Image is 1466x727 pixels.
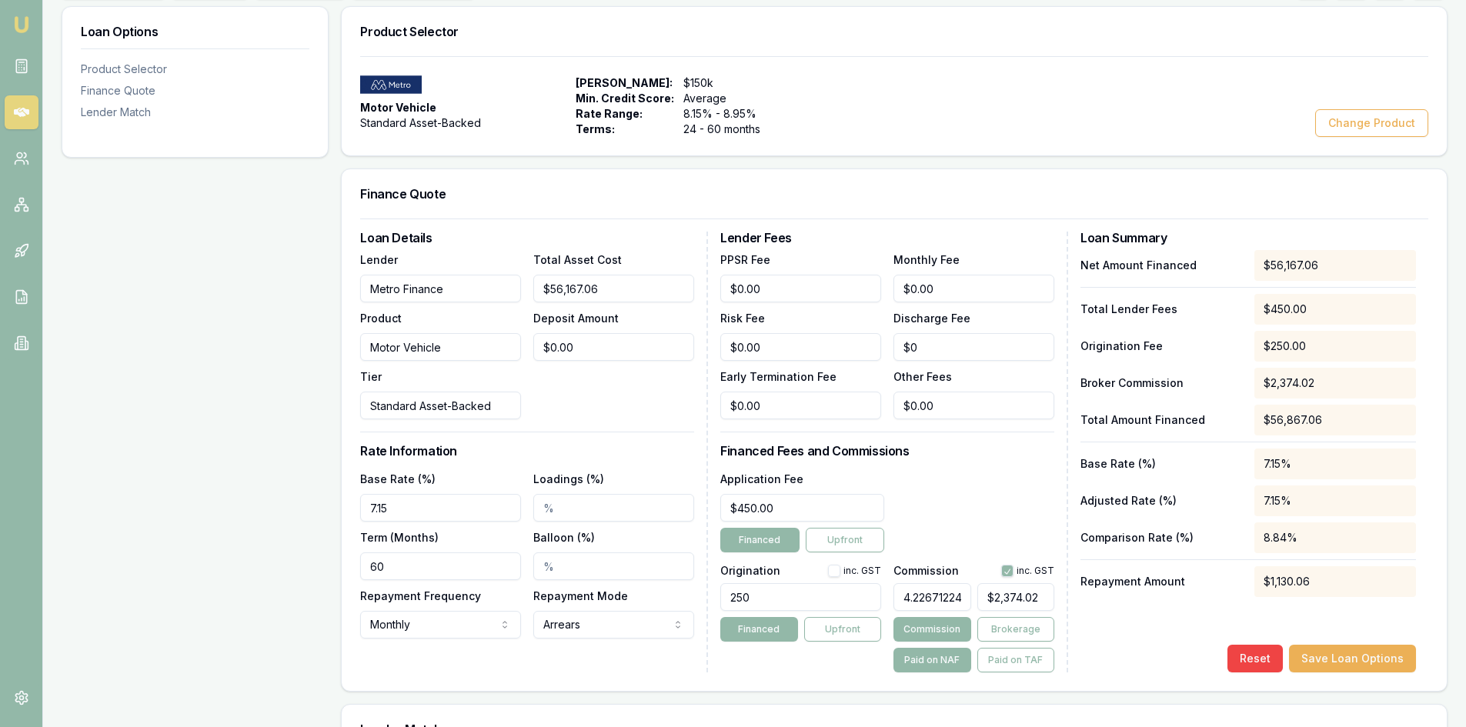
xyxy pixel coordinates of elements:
p: Origination Fee [1080,338,1242,354]
label: Total Asset Cost [533,253,622,266]
p: Repayment Amount [1080,574,1242,589]
div: $250.00 [1254,331,1416,362]
label: Early Termination Fee [720,370,837,383]
button: Upfront [804,617,881,642]
h3: Loan Summary [1080,232,1416,244]
label: Repayment Frequency [360,589,481,602]
span: Motor Vehicle [360,100,436,115]
div: $1,130.06 [1254,566,1416,597]
span: [PERSON_NAME]: [576,75,674,91]
button: Financed [720,528,799,552]
span: 8.15% - 8.95% [683,106,785,122]
p: Total Lender Fees [1080,302,1242,317]
input: $ [720,333,881,361]
div: 8.84% [1254,522,1416,553]
label: Monthly Fee [893,253,960,266]
button: Reset [1227,645,1283,672]
div: 7.15% [1254,449,1416,479]
label: PPSR Fee [720,253,770,266]
div: Lender Match [81,105,309,120]
label: Tier [360,370,382,383]
input: $ [893,275,1054,302]
label: Deposit Amount [533,312,619,325]
label: Loadings (%) [533,472,604,485]
p: Net Amount Financed [1080,258,1242,273]
div: $450.00 [1254,294,1416,325]
p: Comparison Rate (%) [1080,530,1242,545]
button: Brokerage [977,617,1054,642]
input: % [533,552,694,580]
label: Risk Fee [720,312,765,325]
p: Broker Commission [1080,375,1242,391]
h3: Loan Options [81,25,309,38]
p: Total Amount Financed [1080,412,1242,428]
div: inc. GST [828,565,881,577]
h3: Rate Information [360,445,694,457]
input: % [533,494,694,522]
span: $150k [683,75,785,91]
label: Discharge Fee [893,312,970,325]
input: $ [720,275,881,302]
label: Other Fees [893,370,952,383]
h3: Product Selector [360,25,1428,38]
span: Standard Asset-Backed [360,115,481,131]
button: Paid on NAF [893,648,970,672]
span: Min. Credit Score: [576,91,674,106]
label: Commission [893,565,959,576]
input: $ [893,392,1054,419]
input: $ [893,333,1054,361]
label: Repayment Mode [533,589,628,602]
input: $ [533,275,694,302]
span: Rate Range: [576,106,674,122]
div: $56,867.06 [1254,405,1416,435]
span: 24 - 60 months [683,122,785,137]
h3: Loan Details [360,232,694,244]
button: Paid on TAF [977,648,1054,672]
label: Product [360,312,402,325]
input: % [893,583,970,611]
input: % [360,494,521,522]
h3: Lender Fees [720,232,1054,244]
button: Commission [893,617,970,642]
div: Finance Quote [81,83,309,98]
input: $ [720,392,881,419]
div: inc. GST [1001,565,1054,577]
div: 7.15% [1254,485,1416,516]
button: Save Loan Options [1289,645,1416,672]
button: Change Product [1315,109,1428,137]
span: Terms: [576,122,674,137]
label: Lender [360,253,398,266]
label: Application Fee [720,472,803,485]
input: $ [533,333,694,361]
p: Adjusted Rate (%) [1080,493,1242,509]
h3: Finance Quote [360,188,1428,200]
div: Product Selector [81,62,309,77]
p: Base Rate (%) [1080,456,1242,472]
h3: Financed Fees and Commissions [720,445,1054,457]
img: emu-icon-u.png [12,15,31,34]
label: Balloon (%) [533,531,595,544]
label: Term (Months) [360,531,439,544]
label: Base Rate (%) [360,472,436,485]
input: $ [720,494,884,522]
button: Financed [720,617,797,642]
label: Origination [720,565,780,576]
div: $2,374.02 [1254,368,1416,399]
span: Average [683,91,785,106]
button: Upfront [806,528,884,552]
div: $56,167.06 [1254,250,1416,281]
img: Metro Finance [360,75,422,94]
